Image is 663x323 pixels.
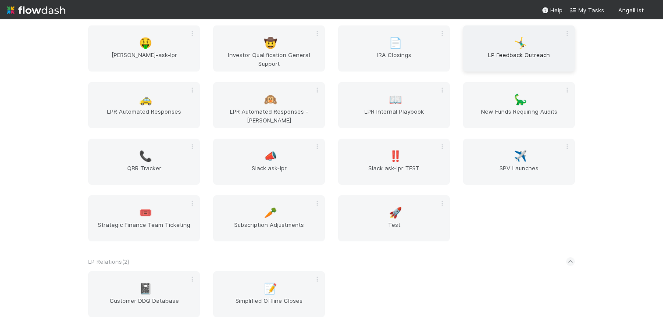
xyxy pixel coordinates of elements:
[264,94,277,105] span: 🙉
[88,139,200,185] a: 📞QBR Tracker
[88,258,129,265] span: LP Relations ( 2 )
[7,3,65,18] img: logo-inverted-e16ddd16eac7371096b0.svg
[618,7,644,14] span: AngelList
[88,25,200,72] a: 🤑[PERSON_NAME]-ask-lpr
[139,207,152,219] span: 🎟️
[463,82,575,128] a: 🦕New Funds Requiring Audits
[570,6,604,14] a: My Tasks
[139,151,152,162] span: 📞
[92,164,196,181] span: QBR Tracker
[213,195,325,241] a: 🥕Subscription Adjustments
[463,25,575,72] a: 🤸‍♂️LP Feedback Outreach
[92,50,196,68] span: [PERSON_NAME]-ask-lpr
[217,164,321,181] span: Slack ask-lpr
[542,6,563,14] div: Help
[647,6,656,15] img: avatar_a8b9208c-77c1-4b07-b461-d8bc701f972e.png
[467,107,571,125] span: New Funds Requiring Audits
[139,94,152,105] span: 🚕
[342,164,446,181] span: Slack ask-lpr TEST
[338,82,450,128] a: 📖LPR Internal Playbook
[92,220,196,238] span: Strategic Finance Team Ticketing
[389,151,402,162] span: ‼️
[213,271,325,317] a: 📝Simplified Offline Closes
[514,94,527,105] span: 🦕
[463,139,575,185] a: ✈️SPV Launches
[338,139,450,185] a: ‼️Slack ask-lpr TEST
[264,37,277,49] span: 🤠
[389,37,402,49] span: 📄
[338,25,450,72] a: 📄IRA Closings
[338,195,450,241] a: 🚀Test
[514,151,527,162] span: ✈️
[264,283,277,294] span: 📝
[342,50,446,68] span: IRA Closings
[139,37,152,49] span: 🤑
[92,296,196,314] span: Customer DDQ Database
[139,283,152,294] span: 📓
[467,50,571,68] span: LP Feedback Outreach
[264,151,277,162] span: 📣
[213,82,325,128] a: 🙉LPR Automated Responses - [PERSON_NAME]
[88,195,200,241] a: 🎟️Strategic Finance Team Ticketing
[217,220,321,238] span: Subscription Adjustments
[514,37,527,49] span: 🤸‍♂️
[264,207,277,219] span: 🥕
[88,271,200,317] a: 📓Customer DDQ Database
[213,139,325,185] a: 📣Slack ask-lpr
[570,7,604,14] span: My Tasks
[217,107,321,125] span: LPR Automated Responses - [PERSON_NAME]
[92,107,196,125] span: LPR Automated Responses
[342,220,446,238] span: Test
[217,296,321,314] span: Simplified Offline Closes
[217,50,321,68] span: Investor Qualification General Support
[213,25,325,72] a: 🤠Investor Qualification General Support
[342,107,446,125] span: LPR Internal Playbook
[467,164,571,181] span: SPV Launches
[88,82,200,128] a: 🚕LPR Automated Responses
[389,94,402,105] span: 📖
[389,207,402,219] span: 🚀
